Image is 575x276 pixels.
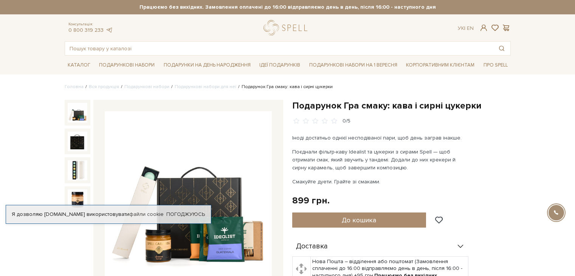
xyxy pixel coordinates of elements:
a: Подарунки на День народження [161,59,254,71]
a: Про Spell [480,59,511,71]
p: Поєднали фільтр-каву Idealist та цукерки з сирами Spell — щоб отримати смак, який звучить у танде... [292,148,470,172]
img: Подарунок Гра смаку: кава і сирні цукерки [68,132,87,151]
span: Доставка [296,243,328,250]
div: Я дозволяю [DOMAIN_NAME] використовувати [6,211,211,218]
a: Погоджуюсь [166,211,205,218]
a: файли cookie [129,211,164,217]
a: Подарункові набори [96,59,158,71]
div: 899 грн. [292,195,330,206]
a: telegram [105,27,113,33]
div: 0/5 [343,118,350,125]
strong: Працюємо без вихідних. Замовлення оплачені до 16:00 відправляємо день в день, після 16:00 - насту... [65,4,511,11]
div: Ук [458,25,474,32]
button: До кошика [292,212,426,228]
a: Подарункові набори для неї [175,84,236,90]
a: Подарункові набори на 1 Вересня [306,59,400,71]
span: | [464,25,465,31]
span: До кошика [342,216,376,224]
a: En [467,25,474,31]
h1: Подарунок Гра смаку: кава і сирні цукерки [292,100,511,112]
input: Пошук товару у каталозі [65,42,493,55]
a: Головна [65,84,84,90]
img: Подарунок Гра смаку: кава і сирні цукерки [68,189,87,209]
a: logo [263,20,311,36]
img: Подарунок Гра смаку: кава і сирні цукерки [68,103,87,122]
img: Подарунок Гра смаку: кава і сирні цукерки [68,160,87,180]
a: Ідеї подарунків [256,59,303,71]
a: Корпоративним клієнтам [403,59,477,71]
p: Смакуйте дуети. Грайте зі смаками. [292,178,470,186]
button: Пошук товару у каталозі [493,42,510,55]
span: Консультація: [68,22,113,27]
a: Каталог [65,59,93,71]
p: Іноді достатньо однієї несподіваної пари, щоб день заграв інакше. [292,134,470,142]
a: Вся продукція [89,84,119,90]
a: Подарункові набори [124,84,169,90]
a: 0 800 319 233 [68,27,104,33]
li: Подарунок Гра смаку: кава і сирні цукерки [236,84,333,90]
